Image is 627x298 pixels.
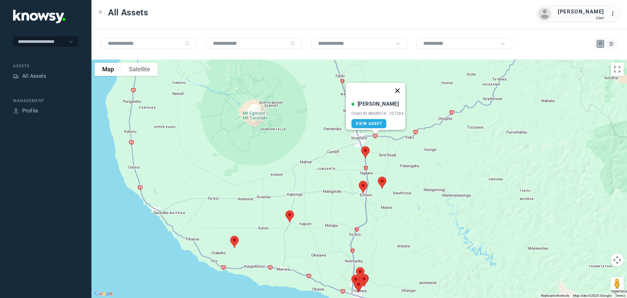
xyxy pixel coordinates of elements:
[558,16,604,20] div: User
[13,73,19,79] div: Assets
[13,98,78,104] div: Management
[95,63,121,76] button: Show street map
[538,8,551,21] img: avatar.png
[22,72,46,80] div: All Assets
[356,121,382,126] span: View Asset
[93,289,115,298] img: Google
[13,10,65,23] img: Application Logo
[13,107,38,115] a: ProfileProfile
[611,10,619,19] div: :
[611,11,618,16] tspan: ...
[93,289,115,298] a: Open this area in Google Maps (opens a new window)
[611,63,624,76] button: Toggle fullscreen view
[615,294,625,297] a: Terms (opens in new tab)
[121,63,158,76] button: Show satellite imagery
[98,10,103,15] div: Toggle Menu
[390,83,405,98] button: Close
[351,111,404,116] div: Client ID #MQR518 - 337284
[611,254,624,267] button: Map camera controls
[108,7,148,18] span: All Assets
[13,63,78,69] div: Assets
[22,107,38,115] div: Profile
[13,72,46,80] a: AssetsAll Assets
[611,10,619,18] div: :
[608,41,614,47] div: List
[573,294,611,297] span: Map data ©2025 Google
[541,293,569,298] button: Keyboard shortcuts
[598,41,603,47] div: Map
[558,8,604,16] div: [PERSON_NAME]
[351,119,386,128] a: View Asset
[13,108,19,114] div: Profile
[290,41,295,46] div: Search
[358,100,399,108] div: [PERSON_NAME]
[611,277,624,290] button: Drag Pegman onto the map to open Street View
[185,41,190,46] div: Search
